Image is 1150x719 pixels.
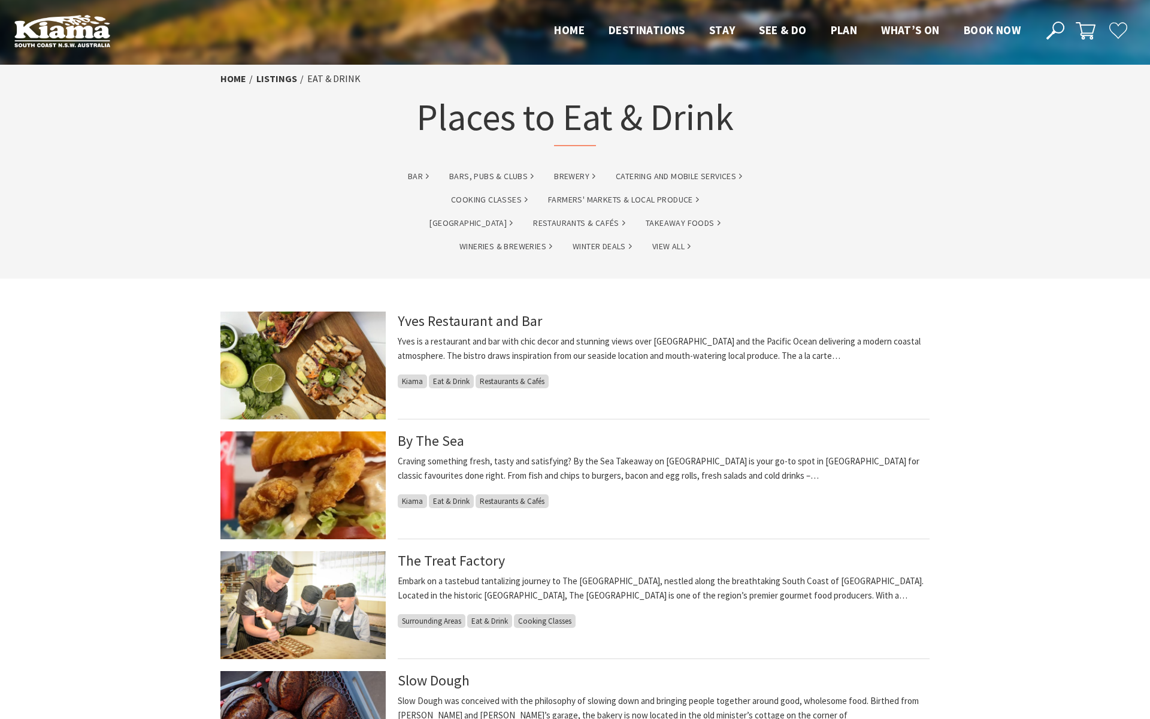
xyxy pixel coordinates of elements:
[831,23,858,37] span: Plan
[459,240,552,253] a: Wineries & Breweries
[554,23,585,37] span: Home
[542,21,1033,41] nav: Main Menu
[220,431,386,539] img: Image 2
[398,614,465,628] span: Surrounding Areas
[398,334,930,363] p: Yves is a restaurant and bar with chic decor and stunning views over [GEOGRAPHIC_DATA] and the Pa...
[408,170,429,183] a: bar
[573,240,632,253] a: Winter Deals
[881,23,940,37] span: What’s On
[256,72,297,85] a: listings
[429,374,474,388] span: Eat & Drink
[220,72,246,85] a: Home
[548,193,699,207] a: Farmers' Markets & Local Produce
[307,71,361,87] li: Eat & Drink
[398,494,427,508] span: Kiama
[709,23,736,37] span: Stay
[451,193,528,207] a: Cooking Classes
[429,216,513,230] a: [GEOGRAPHIC_DATA]
[467,614,512,628] span: Eat & Drink
[964,23,1021,37] span: Book now
[416,93,734,146] h1: Places to Eat & Drink
[398,312,542,330] a: Yves Restaurant and Bar
[220,312,386,419] img: Yves - Tacos
[646,216,721,230] a: Takeaway Foods
[398,431,464,450] a: By The Sea
[476,494,549,508] span: Restaurants & Cafés
[514,614,576,628] span: Cooking Classes
[609,23,685,37] span: Destinations
[398,574,930,603] p: Embark on a tastebud tantalizing journey to The [GEOGRAPHIC_DATA], nestled along the breathtaking...
[533,216,625,230] a: Restaurants & Cafés
[14,14,110,47] img: Kiama Logo
[429,494,474,508] span: Eat & Drink
[476,374,549,388] span: Restaurants & Cafés
[398,551,505,570] a: The Treat Factory
[554,170,595,183] a: brewery
[398,374,427,388] span: Kiama
[449,170,534,183] a: Bars, Pubs & Clubs
[220,551,386,659] img: Chocolate Workshops
[759,23,806,37] span: See & Do
[398,671,470,690] a: Slow Dough
[616,170,742,183] a: Catering and Mobile Services
[652,240,691,253] a: View All
[398,454,930,483] p: Craving something fresh, tasty and satisfying? By the Sea Takeaway on [GEOGRAPHIC_DATA] is your g...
